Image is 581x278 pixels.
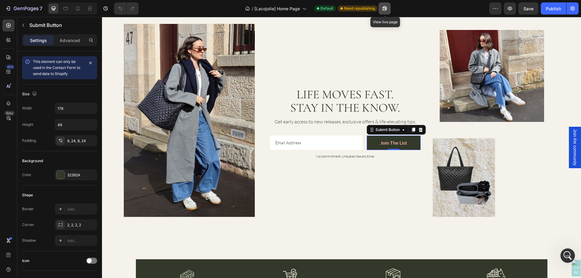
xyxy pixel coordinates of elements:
[344,6,375,11] span: Need republishing
[320,6,333,11] span: Default
[338,13,442,105] img: gempages_571843194443007128-a2178ff4-4398-4d30-81b4-9c5a4e903e84.jpg
[5,111,15,116] div: Beta
[252,5,253,12] span: /
[67,138,96,144] div: 8, 24, 8, 24
[331,121,393,200] img: gempages_571843194443007128-a699fa5c-2906-488b-b109-7b5525c025b5.jpg
[33,59,80,76] span: This element can only be used in the Contact Form to send data to Shopify
[67,172,96,178] div: 32392A
[168,119,261,133] input: Email Address
[22,90,38,98] div: Size
[55,119,97,130] input: Auto
[385,251,403,266] img: gempages_571843194443007128-851ec2c2-fb84-4fd7-b7b7-31b3a69b37d8.svg
[102,17,581,278] iframe: To enrich screen reader interactions, please activate Accessibility in Grammarly extension settings
[55,103,97,114] input: Auto
[60,37,80,44] p: Advanced
[541,2,566,15] button: Publish
[22,158,43,164] div: Background
[181,251,195,266] img: gempages_571843194443007128-b85f68f6-7785-4457-aa3f-fae1da58c992.svg
[67,238,96,244] div: Add...
[214,137,273,142] p: No commitment. Unsubscribe anytime.
[22,106,32,111] div: Width
[172,101,314,108] p: Get early access to new releases, exclusive offers & life-elevating tips.
[546,5,561,12] div: Publish
[278,122,305,129] div: Join the list
[30,37,47,44] p: Settings
[22,206,34,212] div: Border
[22,7,153,200] img: gempages_571843194443007128-9097c3fa-bbd4-4359-b157-632c3550df81.jpg
[22,122,33,127] div: Height
[67,222,96,228] div: 2, 2, 2, 2
[284,251,298,266] img: gempages_571843194443007128-d677fb60-cb17-464d-84ac-f4d699404c38.svg
[40,5,42,12] p: 7
[470,112,476,149] span: Join the community
[22,222,34,227] div: Corner
[188,70,299,98] h2: Life Moves Fast. Stay in the Know.
[78,251,93,266] img: gempages_571843194443007128-3a29080d-98b1-40a0-8f44-7a7bd016cb9b.svg
[22,238,36,243] div: Shadow
[2,2,45,15] button: 7
[518,2,538,15] button: Save
[67,207,96,212] div: Add...
[272,110,299,116] div: Submit Button
[265,119,319,133] button: Join the list
[6,64,15,69] div: 450
[560,248,575,263] iframe: Intercom live chat
[22,258,29,263] div: Icon
[22,138,36,143] div: Padding
[524,6,533,11] span: Save
[22,172,31,178] div: Color
[114,2,139,15] div: Undo/Redo
[29,21,95,29] p: Submit Button
[22,192,33,198] div: Shape
[254,5,300,12] span: [Lacojolie] Home Page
